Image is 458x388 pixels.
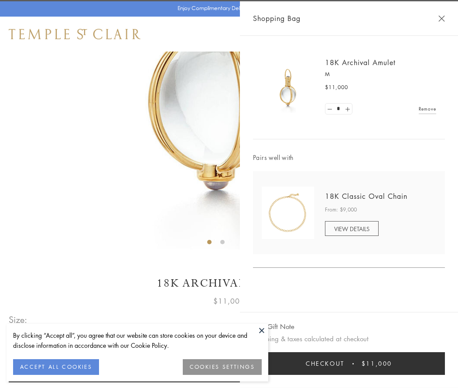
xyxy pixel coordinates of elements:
[325,83,348,92] span: $11,000
[325,104,334,114] a: Set quantity to 0
[253,352,445,375] button: Checkout $11,000
[306,359,345,368] span: Checkout
[362,359,392,368] span: $11,000
[13,330,262,350] div: By clicking “Accept all”, you agree that our website can store cookies on your device and disclos...
[213,295,245,307] span: $11,000
[325,191,407,201] a: 18K Classic Oval Chain
[438,15,445,22] button: Close Shopping Bag
[9,312,28,327] span: Size:
[183,359,262,375] button: COOKIES SETTINGS
[343,104,352,114] a: Set quantity to 2
[9,29,140,39] img: Temple St. Clair
[325,205,357,214] span: From: $9,000
[262,61,314,114] img: 18K Archival Amulet
[13,359,99,375] button: ACCEPT ALL COOKIES
[325,221,379,236] a: VIEW DETAILS
[334,225,369,233] span: VIEW DETAILS
[325,70,436,79] p: M
[253,333,445,344] p: Shipping & taxes calculated at checkout
[178,4,277,13] p: Enjoy Complimentary Delivery & Returns
[9,276,449,291] h1: 18K Archival Amulet
[253,13,301,24] span: Shopping Bag
[325,58,396,67] a: 18K Archival Amulet
[253,321,294,332] button: Add Gift Note
[253,152,445,163] span: Pairs well with
[262,187,314,239] img: N88865-OV18
[419,104,436,114] a: Remove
